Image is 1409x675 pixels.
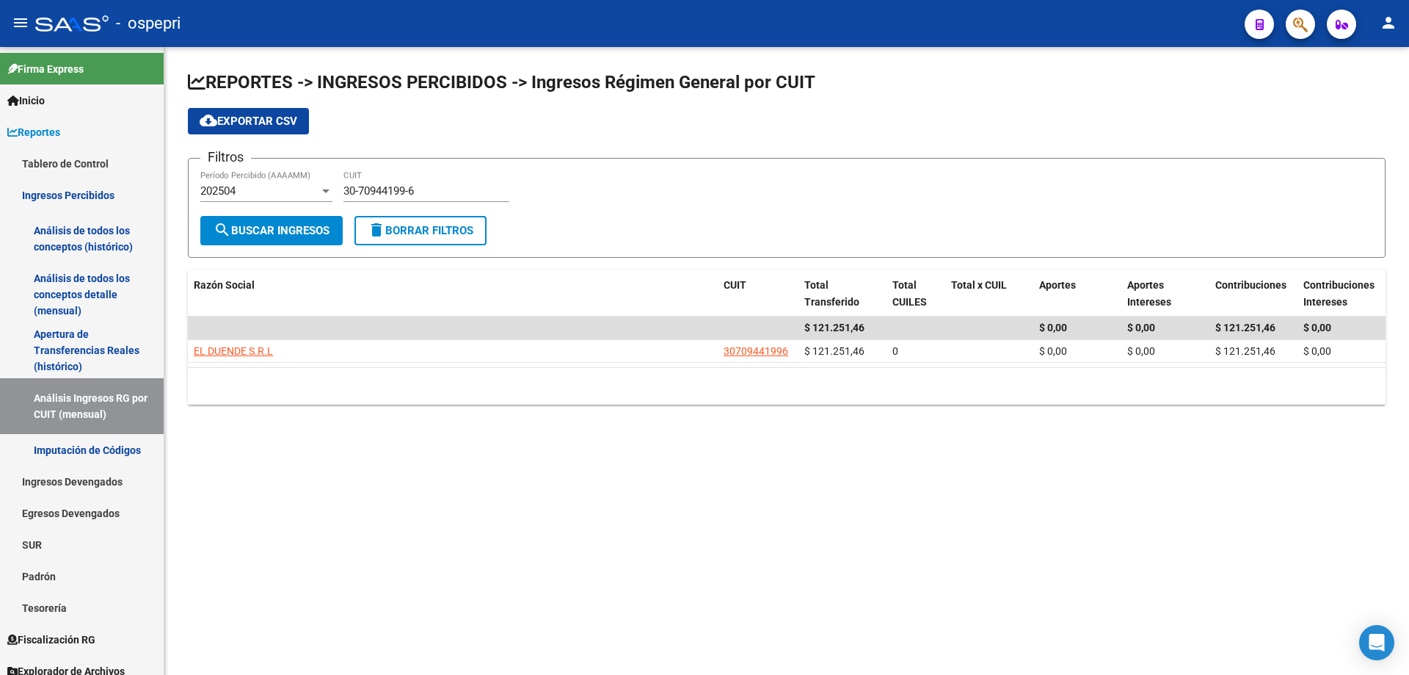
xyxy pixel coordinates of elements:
span: Contribuciones [1215,279,1286,291]
span: Exportar CSV [200,115,297,128]
span: $ 0,00 [1127,322,1155,333]
span: 202504 [200,184,236,198]
button: Buscar Ingresos [200,216,343,245]
button: Borrar Filtros [354,216,487,245]
datatable-header-cell: Razón Social [188,270,718,318]
span: $ 121.251,46 [804,345,864,357]
datatable-header-cell: Total Transferido [798,270,886,318]
span: Aportes Intereses [1127,279,1171,308]
button: Exportar CSV [188,108,309,134]
span: Aportes [1039,279,1076,291]
mat-icon: delete [368,221,385,239]
h3: Filtros [200,147,251,167]
span: $ 0,00 [1303,322,1331,333]
span: Contribuciones Intereses [1303,279,1375,308]
mat-icon: menu [12,14,29,32]
span: $ 0,00 [1127,345,1155,357]
span: $ 121.251,46 [804,322,864,333]
span: REPORTES -> INGRESOS PERCIBIDOS -> Ingresos Régimen General por CUIT [188,72,815,93]
span: $ 121.251,46 [1215,345,1275,357]
datatable-header-cell: Total CUILES [886,270,945,318]
datatable-header-cell: Contribuciones Intereses [1297,270,1386,318]
span: Total Transferido [804,279,859,308]
span: Total CUILES [892,279,927,308]
span: EL DUENDE S.R.L [194,345,273,357]
span: Fiscalización RG [7,632,95,648]
mat-icon: cloud_download [200,112,217,129]
datatable-header-cell: Total x CUIL [945,270,1033,318]
span: 30709441996 [724,345,788,357]
datatable-header-cell: Aportes Intereses [1121,270,1209,318]
span: Buscar Ingresos [214,224,330,237]
div: Open Intercom Messenger [1359,625,1394,660]
span: Reportes [7,124,60,140]
span: Borrar Filtros [368,224,473,237]
span: Total x CUIL [951,279,1007,291]
span: - ospepri [116,7,181,40]
span: CUIT [724,279,746,291]
span: 0 [892,345,898,357]
span: $ 0,00 [1039,345,1067,357]
mat-icon: person [1380,14,1397,32]
span: Inicio [7,93,45,109]
span: $ 0,00 [1039,322,1067,333]
datatable-header-cell: Aportes [1033,270,1121,318]
datatable-header-cell: CUIT [718,270,798,318]
span: $ 121.251,46 [1215,322,1275,333]
span: Firma Express [7,61,84,77]
mat-icon: search [214,221,231,239]
datatable-header-cell: Contribuciones [1209,270,1297,318]
span: $ 0,00 [1303,345,1331,357]
span: Razón Social [194,279,255,291]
